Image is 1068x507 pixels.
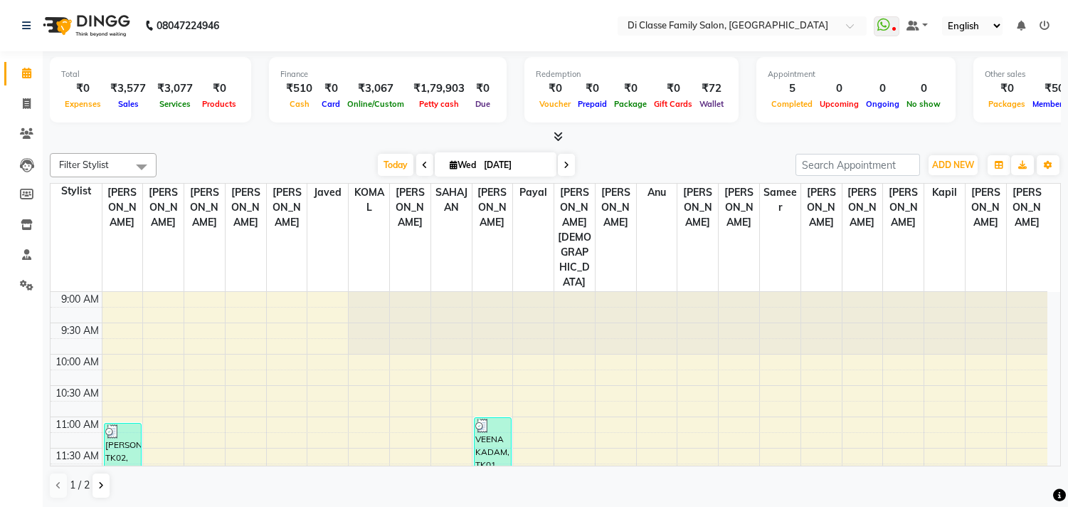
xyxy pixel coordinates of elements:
[903,80,944,97] div: 0
[61,80,105,97] div: ₹0
[58,292,102,307] div: 9:00 AM
[816,99,862,109] span: Upcoming
[760,184,800,216] span: Sameer
[199,99,240,109] span: Products
[985,80,1029,97] div: ₹0
[53,449,102,464] div: 11:30 AM
[801,184,842,231] span: [PERSON_NAME]
[903,99,944,109] span: No show
[280,68,495,80] div: Finance
[349,184,389,216] span: KOMAL
[58,323,102,338] div: 9:30 AM
[115,99,142,109] span: Sales
[286,99,313,109] span: Cash
[574,99,610,109] span: Prepaid
[610,99,650,109] span: Package
[408,80,470,97] div: ₹1,79,903
[966,184,1006,231] span: [PERSON_NAME]
[883,184,924,231] span: [PERSON_NAME]
[280,80,318,97] div: ₹510
[105,80,152,97] div: ₹3,577
[480,155,551,176] input: 2025-09-03
[596,184,636,231] span: [PERSON_NAME]
[513,184,554,202] span: Payal
[70,478,90,493] span: 1 / 2
[470,80,495,97] div: ₹0
[574,80,610,97] div: ₹0
[768,80,816,97] div: 5
[932,160,974,170] span: ADD NEW
[536,80,574,97] div: ₹0
[795,154,920,176] input: Search Appointment
[536,68,727,80] div: Redemption
[318,80,344,97] div: ₹0
[985,99,1029,109] span: Packages
[36,6,134,46] img: logo
[536,99,574,109] span: Voucher
[929,155,978,175] button: ADD NEW
[431,184,472,216] span: SAHAJAN
[390,184,430,231] span: [PERSON_NAME]
[156,99,194,109] span: Services
[53,355,102,370] div: 10:00 AM
[472,99,494,109] span: Due
[184,184,225,231] span: [PERSON_NAME]
[768,68,944,80] div: Appointment
[152,80,199,97] div: ₹3,077
[344,99,408,109] span: Online/Custom
[637,184,677,202] span: Anu
[650,99,696,109] span: Gift Cards
[51,184,102,199] div: Stylist
[696,99,727,109] span: Wallet
[446,160,480,170] span: Wed
[59,159,109,170] span: Filter Stylist
[719,184,759,231] span: [PERSON_NAME]
[768,99,816,109] span: Completed
[816,80,862,97] div: 0
[143,184,184,231] span: [PERSON_NAME]
[344,80,408,97] div: ₹3,067
[378,154,413,176] span: Today
[53,386,102,401] div: 10:30 AM
[157,6,219,46] b: 08047224946
[472,184,513,231] span: [PERSON_NAME]
[53,417,102,432] div: 11:00 AM
[267,184,307,231] span: [PERSON_NAME]
[199,80,240,97] div: ₹0
[226,184,266,231] span: [PERSON_NAME]
[924,184,965,202] span: kapil
[318,99,344,109] span: Card
[842,184,883,231] span: [PERSON_NAME]
[610,80,650,97] div: ₹0
[307,184,348,202] span: Javed
[862,99,903,109] span: Ongoing
[650,80,696,97] div: ₹0
[696,80,727,97] div: ₹72
[416,99,462,109] span: Petty cash
[677,184,718,231] span: [PERSON_NAME]
[61,99,105,109] span: Expenses
[102,184,143,231] span: [PERSON_NAME]
[554,184,595,291] span: [PERSON_NAME][DEMOGRAPHIC_DATA]
[862,80,903,97] div: 0
[1007,184,1047,231] span: [PERSON_NAME]
[61,68,240,80] div: Total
